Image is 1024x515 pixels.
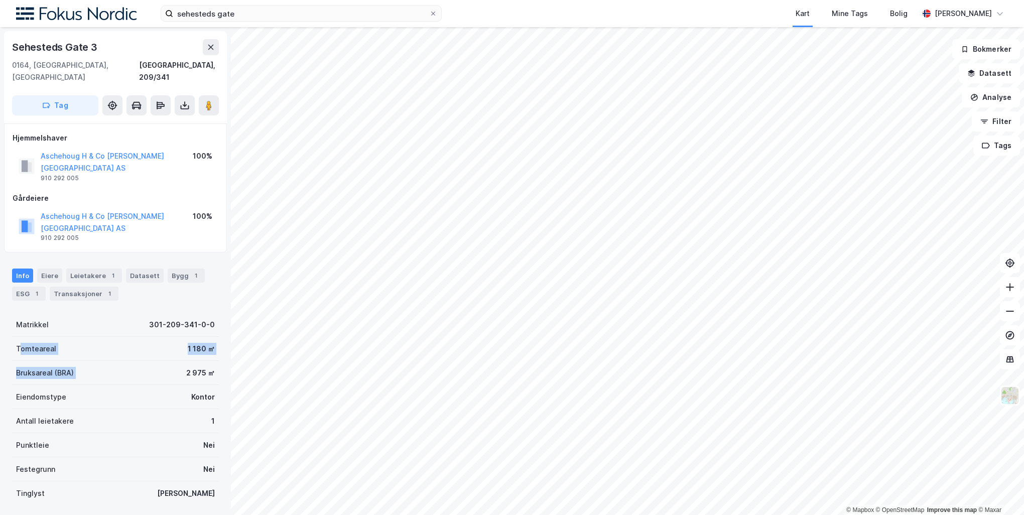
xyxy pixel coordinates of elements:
[157,487,215,499] div: [PERSON_NAME]
[16,319,49,331] div: Matrikkel
[974,467,1024,515] iframe: Chat Widget
[188,343,215,355] div: 1 180 ㎡
[12,95,98,115] button: Tag
[203,463,215,475] div: Nei
[16,439,49,451] div: Punktleie
[12,269,33,283] div: Info
[126,269,164,283] div: Datasett
[16,7,137,21] img: fokus-nordic-logo.8a93422641609758e4ac.png
[846,506,874,513] a: Mapbox
[12,39,99,55] div: Sehesteds Gate 3
[959,63,1020,83] button: Datasett
[104,289,114,299] div: 1
[211,415,215,427] div: 1
[186,367,215,379] div: 2 975 ㎡
[973,136,1020,156] button: Tags
[193,150,212,162] div: 100%
[12,287,46,301] div: ESG
[50,287,118,301] div: Transaksjoner
[203,439,215,451] div: Nei
[972,111,1020,132] button: Filter
[66,269,122,283] div: Leietakere
[796,8,810,20] div: Kart
[1000,386,1019,405] img: Z
[173,6,429,21] input: Søk på adresse, matrikkel, gårdeiere, leietakere eller personer
[876,506,925,513] a: OpenStreetMap
[12,59,139,83] div: 0164, [GEOGRAPHIC_DATA], [GEOGRAPHIC_DATA]
[16,463,55,475] div: Festegrunn
[16,391,66,403] div: Eiendomstype
[108,271,118,281] div: 1
[193,210,212,222] div: 100%
[168,269,205,283] div: Bygg
[16,487,45,499] div: Tinglyst
[149,319,215,331] div: 301-209-341-0-0
[32,289,42,299] div: 1
[41,234,79,242] div: 910 292 005
[927,506,977,513] a: Improve this map
[139,59,219,83] div: [GEOGRAPHIC_DATA], 209/341
[37,269,62,283] div: Eiere
[962,87,1020,107] button: Analyse
[952,39,1020,59] button: Bokmerker
[191,271,201,281] div: 1
[16,343,56,355] div: Tomteareal
[935,8,992,20] div: [PERSON_NAME]
[13,132,218,144] div: Hjemmelshaver
[13,192,218,204] div: Gårdeiere
[16,367,74,379] div: Bruksareal (BRA)
[890,8,908,20] div: Bolig
[16,415,74,427] div: Antall leietakere
[191,391,215,403] div: Kontor
[974,467,1024,515] div: Kontrollprogram for chat
[832,8,868,20] div: Mine Tags
[41,174,79,182] div: 910 292 005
